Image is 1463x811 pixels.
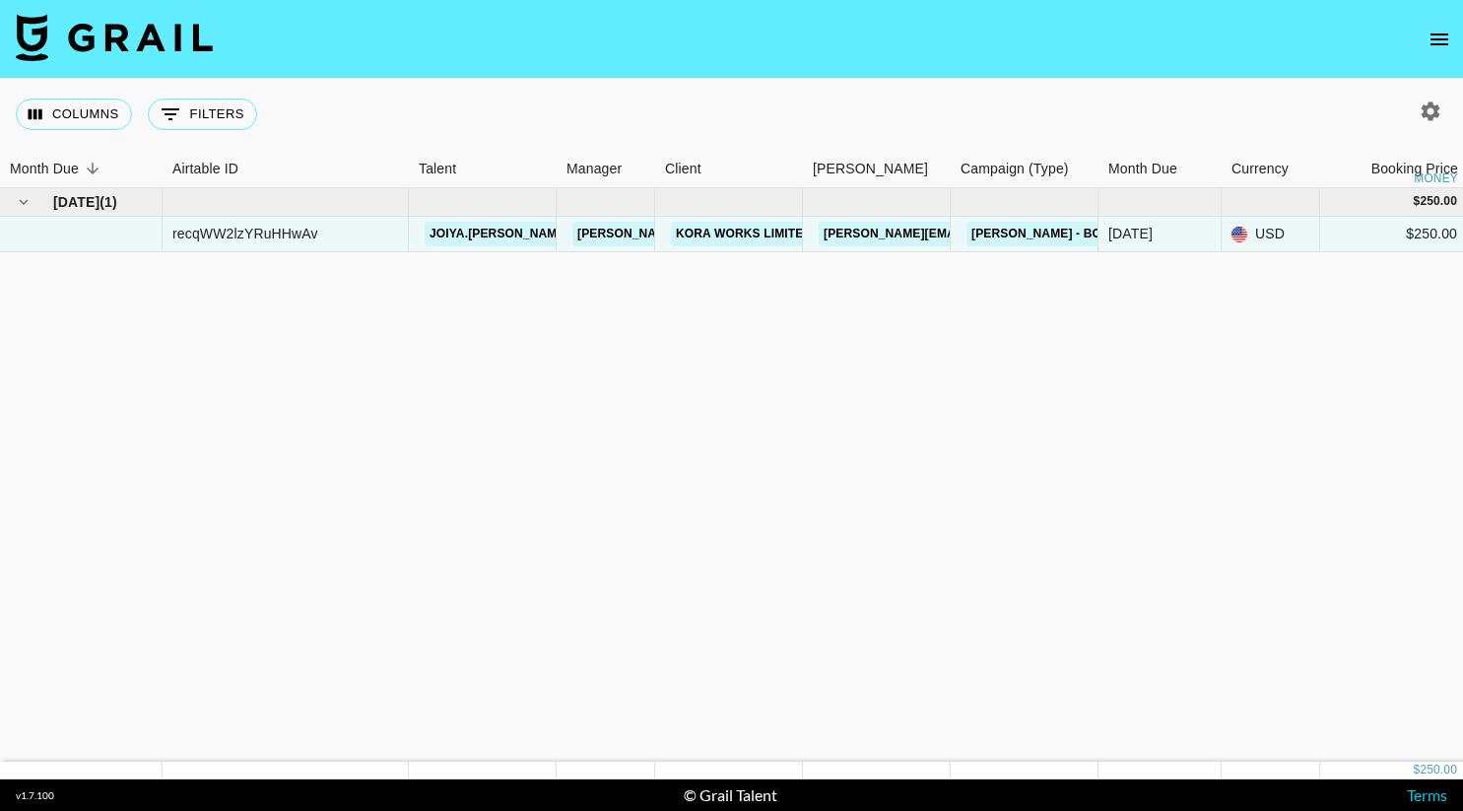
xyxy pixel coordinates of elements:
[409,150,557,188] div: Talent
[148,99,257,130] button: Show filters
[100,192,117,212] span: ( 1 )
[655,150,803,188] div: Client
[419,150,456,188] div: Talent
[163,150,409,188] div: Airtable ID
[10,188,37,216] button: hide children
[1222,150,1320,188] div: Currency
[1420,20,1459,59] button: open drawer
[1108,224,1153,243] div: Sep '25
[671,222,817,246] a: KORA WORKS LIMITED
[1098,150,1222,188] div: Month Due
[1108,150,1177,188] div: Month Due
[1231,150,1289,188] div: Currency
[1420,762,1457,778] div: 250.00
[566,150,622,188] div: Manager
[1414,193,1421,210] div: $
[1222,217,1320,252] div: USD
[961,150,1069,188] div: Campaign (Type)
[951,150,1098,188] div: Campaign (Type)
[16,14,213,61] img: Grail Talent
[1420,193,1457,210] div: 250.00
[53,192,100,212] span: [DATE]
[16,99,132,130] button: Select columns
[665,150,701,188] div: Client
[16,789,54,802] div: v 1.7.100
[819,222,1140,246] a: [PERSON_NAME][EMAIL_ADDRESS][DOMAIN_NAME]
[684,785,777,805] div: © Grail Talent
[557,150,655,188] div: Manager
[966,222,1271,246] a: [PERSON_NAME] - Born To Fly | Sound Promo
[79,155,106,182] button: Sort
[1407,785,1447,804] a: Terms
[1371,150,1458,188] div: Booking Price
[172,224,318,243] div: recqWW2lzYRuHHwAv
[172,150,238,188] div: Airtable ID
[572,222,995,246] a: [PERSON_NAME][EMAIL_ADDRESS][PERSON_NAME][DOMAIN_NAME]
[1414,762,1421,778] div: $
[425,222,574,246] a: joiya.[PERSON_NAME]
[813,150,928,188] div: [PERSON_NAME]
[803,150,951,188] div: Booker
[1414,172,1458,184] div: money
[10,150,79,188] div: Month Due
